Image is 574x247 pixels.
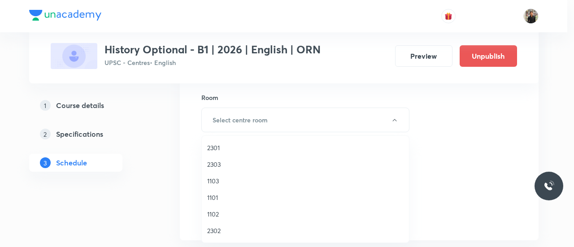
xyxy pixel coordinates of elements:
span: 2301 [207,143,404,152]
span: 2303 [207,160,404,169]
span: 1102 [207,209,404,219]
span: 1103 [207,176,404,186]
span: 2302 [207,226,404,235]
span: 1101 [207,193,404,202]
